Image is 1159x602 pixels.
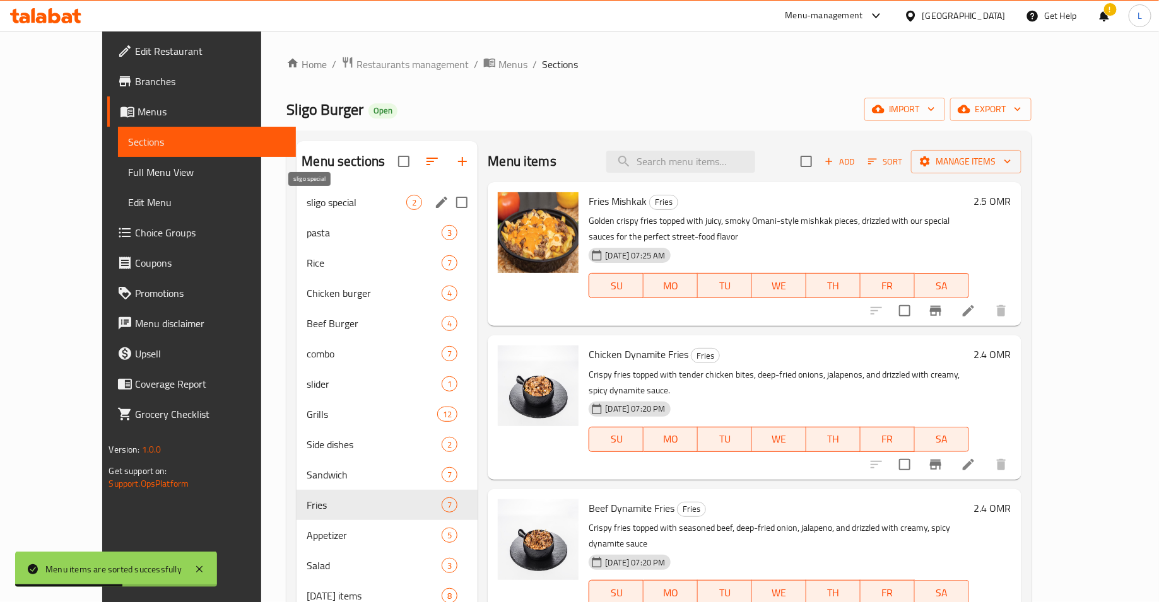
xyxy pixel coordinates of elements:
div: Rice7 [297,248,478,278]
span: FR [866,277,910,295]
div: items [442,558,457,573]
div: pasta3 [297,217,478,248]
span: 1 [442,378,457,390]
span: TH [811,277,856,295]
span: Restaurants management [356,57,469,72]
span: 7 [442,469,457,481]
h6: 2.4 OMR [974,345,1011,363]
div: Sandwich7 [297,460,478,490]
span: Get support on: [109,463,167,479]
span: TU [703,430,747,448]
a: Coverage Report [107,369,296,399]
span: slider [307,376,442,391]
input: search [606,151,755,173]
div: Rice [307,255,442,270]
span: Menus [138,104,286,119]
span: Beef Burger [307,316,442,331]
button: delete [986,296,1016,326]
a: Menus [483,56,527,72]
span: MO [649,277,693,295]
div: items [406,195,422,210]
div: slider1 [297,369,478,399]
a: Branches [107,66,296,96]
span: combo [307,346,442,361]
span: Menu disclaimer [135,316,286,331]
p: Crispy fries topped with seasoned beef, deep-fried onion, jalapeno, and drizzled with creamy, spi... [589,520,968,552]
div: Open [368,103,397,119]
a: Coupons [107,248,296,278]
button: FR [861,427,915,452]
button: export [950,98,1032,121]
a: Upsell [107,339,296,369]
span: TU [703,277,747,295]
div: Fries [307,497,442,512]
span: 3 [442,227,457,239]
button: Manage items [911,150,1021,173]
span: 4 [442,287,457,299]
span: Sort [868,154,903,169]
a: Promotions [107,278,296,308]
span: sligo special [307,195,406,210]
div: items [442,346,457,361]
span: SA [920,277,964,295]
button: TH [806,427,861,452]
a: Home [286,57,327,72]
div: items [442,467,457,482]
a: Grocery Checklist [107,399,296,429]
a: Support.OpsPlatform [109,475,189,492]
div: Grills12 [297,399,478,429]
li: / [474,57,478,72]
span: import [874,101,935,117]
span: L [1138,9,1142,23]
div: Chicken burger4 [297,278,478,308]
button: TU [698,427,752,452]
div: Fries [677,502,706,517]
button: Sort [865,152,906,171]
span: Sligo Burger [286,95,363,124]
span: 8 [442,590,457,602]
h6: 2.5 OMR [974,192,1011,210]
div: sligo special2edit [297,187,478,217]
p: Crispy fries topped with tender chicken bites, deep-fried onions, jalapenos, and drizzled with cr... [589,367,968,398]
span: 7 [442,257,457,269]
div: items [442,376,457,391]
div: Fries7 [297,490,478,520]
button: WE [752,427,806,452]
span: Fries [678,502,705,516]
span: Open [368,105,397,116]
button: Branch-specific-item [921,449,951,480]
span: Branches [135,74,286,89]
button: FR [861,273,915,298]
span: Grocery Checklist [135,407,286,422]
li: / [332,57,336,72]
span: Salad [307,558,442,573]
span: WE [757,584,801,602]
span: Sort sections [417,146,447,177]
span: FR [866,584,910,602]
div: items [437,407,457,422]
div: Fries [691,348,720,363]
button: WE [752,273,806,298]
span: SA [920,584,964,602]
button: SU [589,273,644,298]
a: Restaurants management [341,56,469,72]
button: delete [986,449,1016,480]
div: items [442,316,457,331]
span: Menus [498,57,527,72]
span: Add item [820,152,860,171]
span: Beef Dynamite Fries [589,499,674,518]
span: Chicken Dynamite Fries [589,345,688,364]
div: items [442,286,457,301]
span: Manage items [921,154,1011,170]
span: [DATE] 07:25 AM [600,250,670,262]
div: Appetizer [307,528,442,543]
div: Sandwich [307,467,442,482]
span: SU [594,277,638,295]
button: Branch-specific-item [921,296,951,326]
a: Full Menu View [118,157,296,187]
span: Chicken burger [307,286,442,301]
span: Fries [650,195,678,209]
span: Select to update [891,298,918,324]
span: Promotions [135,286,286,301]
span: SU [594,584,638,602]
